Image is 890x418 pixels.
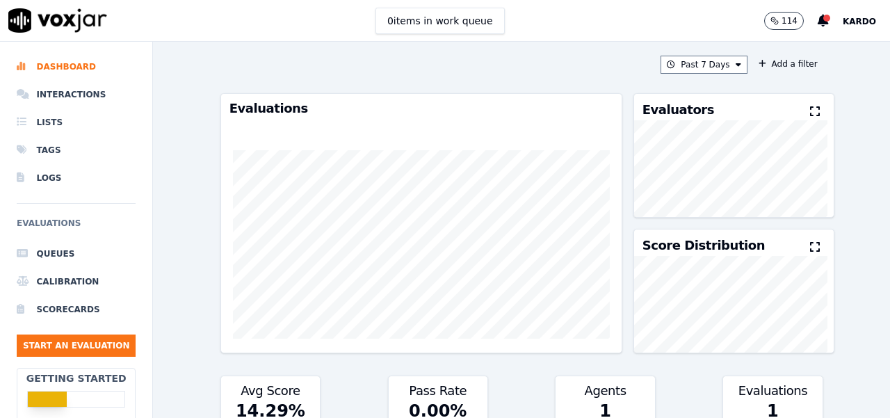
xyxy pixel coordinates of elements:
[661,56,747,74] button: Past 7 Days
[17,296,136,323] a: Scorecards
[753,56,823,72] button: Add a filter
[843,13,890,29] button: kardo
[642,104,714,116] h3: Evaluators
[764,12,818,30] button: 114
[17,81,136,108] a: Interactions
[731,385,814,397] h3: Evaluations
[17,164,136,192] a: Logs
[17,215,136,240] h6: Evaluations
[782,15,798,26] p: 114
[17,268,136,296] a: Calibration
[375,8,505,34] button: 0items in work queue
[229,385,312,397] h3: Avg Score
[17,53,136,81] a: Dashboard
[564,385,647,397] h3: Agents
[229,102,613,115] h3: Evaluations
[843,17,876,26] span: kardo
[8,8,107,33] img: voxjar logo
[642,239,765,252] h3: Score Distribution
[397,385,480,397] h3: Pass Rate
[17,240,136,268] a: Queues
[17,335,136,357] button: Start an Evaluation
[17,136,136,164] a: Tags
[764,12,804,30] button: 114
[26,371,127,385] h2: Getting Started
[17,108,136,136] a: Lists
